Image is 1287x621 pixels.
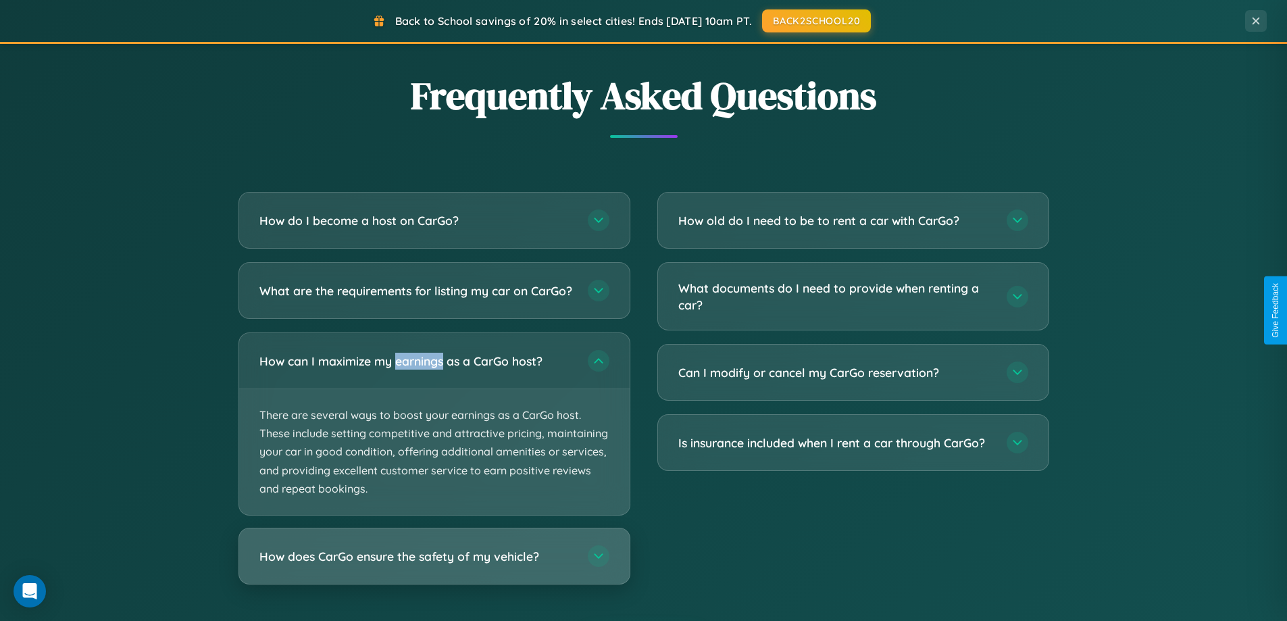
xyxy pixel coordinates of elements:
h3: Can I modify or cancel my CarGo reservation? [678,364,993,381]
div: Open Intercom Messenger [14,575,46,607]
h3: How can I maximize my earnings as a CarGo host? [259,353,574,370]
h3: How does CarGo ensure the safety of my vehicle? [259,548,574,565]
h3: What documents do I need to provide when renting a car? [678,280,993,313]
p: There are several ways to boost your earnings as a CarGo host. These include setting competitive ... [239,389,630,515]
button: BACK2SCHOOL20 [762,9,871,32]
h3: How old do I need to be to rent a car with CarGo? [678,212,993,229]
div: Give Feedback [1271,283,1280,338]
h3: How do I become a host on CarGo? [259,212,574,229]
h2: Frequently Asked Questions [238,70,1049,122]
h3: Is insurance included when I rent a car through CarGo? [678,434,993,451]
h3: What are the requirements for listing my car on CarGo? [259,282,574,299]
span: Back to School savings of 20% in select cities! Ends [DATE] 10am PT. [395,14,752,28]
